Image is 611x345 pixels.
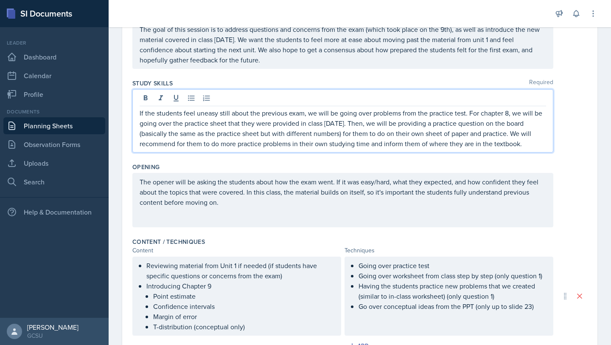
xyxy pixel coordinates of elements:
p: Introducing Chapter 9 [146,281,334,291]
p: Margin of error [153,311,334,322]
p: Reviewing material from Unit 1 if needed (if students have specific questions or concerns from th... [146,260,334,281]
p: Confidence intervals [153,301,334,311]
span: Required [529,79,553,88]
p: T-distribution (conceptual only) [153,322,334,332]
div: Help & Documentation [3,204,105,221]
label: Opening [132,163,160,171]
p: If the students feel uneasy still about the previous exam, we will be going over problems from th... [140,108,546,149]
p: The opener will be asking the students about how the exam went. If it was easy/hard, what they ex... [140,177,546,207]
a: Planning Sheets [3,117,105,134]
div: Leader [3,39,105,47]
a: Dashboard [3,48,105,65]
div: Content [132,246,341,255]
div: Techniques [345,246,553,255]
div: GCSU [27,331,78,340]
p: Go over conceptual ideas from the PPT (only up to slide 23) [359,301,546,311]
p: The goal of this session is to address questions and concerns from the exam (which took place on ... [140,24,546,65]
a: Profile [3,86,105,103]
a: Observation Forms [3,136,105,153]
a: Uploads [3,155,105,172]
p: Going over practice test [359,260,546,271]
p: Point estimate [153,291,334,301]
div: Documents [3,108,105,116]
a: Calendar [3,67,105,84]
p: Having the students practice new problems that we created (similar to in-class worksheet) (only q... [359,281,546,301]
label: Study Skills [132,79,173,88]
a: Search [3,173,105,190]
div: [PERSON_NAME] [27,323,78,331]
label: Content / Techniques [132,238,205,246]
p: Going over worksheet from class step by step (only question 1) [359,271,546,281]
